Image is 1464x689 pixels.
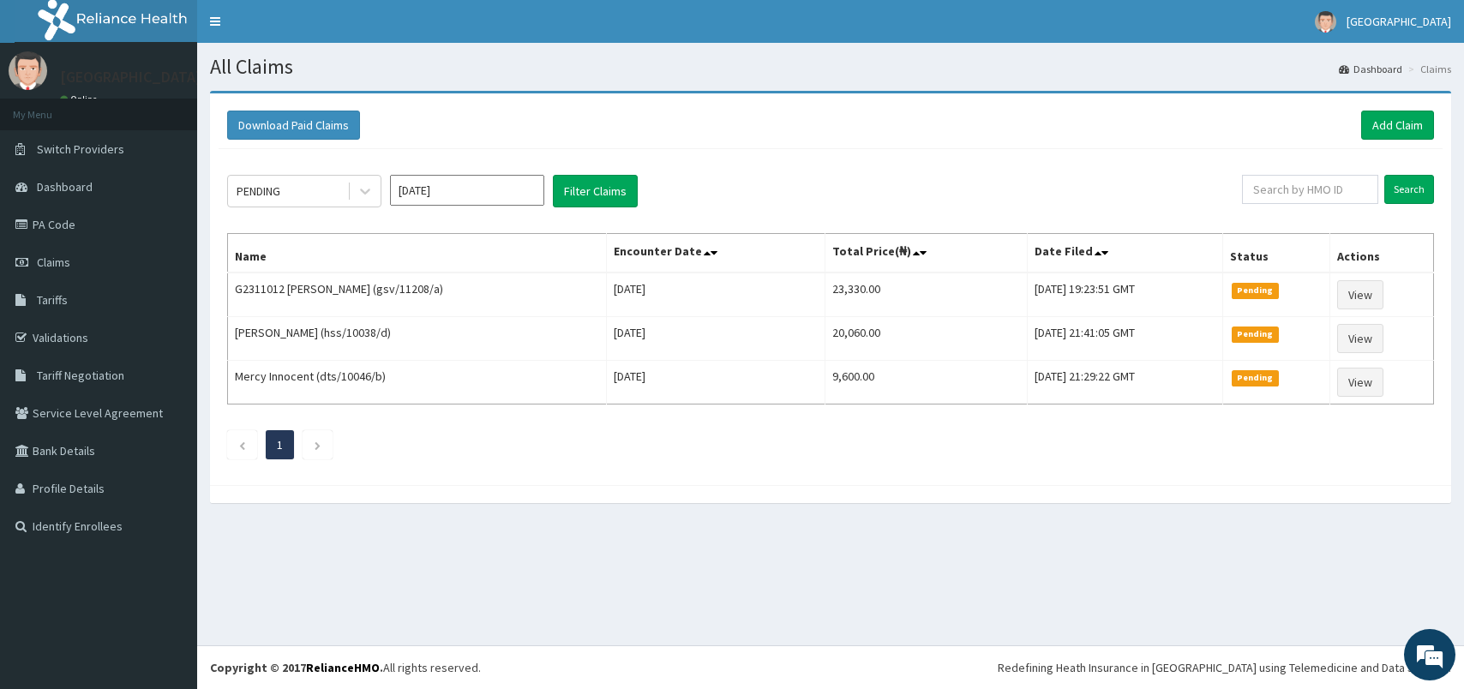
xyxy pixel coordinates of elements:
[998,659,1451,676] div: Redefining Heath Insurance in [GEOGRAPHIC_DATA] using Telemedicine and Data Science!
[60,69,201,85] p: [GEOGRAPHIC_DATA]
[1028,234,1223,273] th: Date Filed
[553,175,638,207] button: Filter Claims
[607,234,825,273] th: Encounter Date
[210,660,383,675] strong: Copyright © 2017 .
[197,645,1464,689] footer: All rights reserved.
[1232,370,1279,386] span: Pending
[1404,62,1451,76] li: Claims
[37,368,124,383] span: Tariff Negotiation
[1337,280,1383,309] a: View
[1028,361,1223,404] td: [DATE] 21:29:22 GMT
[1384,175,1434,204] input: Search
[1223,234,1330,273] th: Status
[1361,111,1434,140] a: Add Claim
[237,183,280,200] div: PENDING
[37,179,93,195] span: Dashboard
[1232,283,1279,298] span: Pending
[1330,234,1434,273] th: Actions
[238,437,246,452] a: Previous page
[607,273,825,317] td: [DATE]
[228,234,607,273] th: Name
[825,317,1028,361] td: 20,060.00
[37,255,70,270] span: Claims
[1339,62,1402,76] a: Dashboard
[1315,11,1336,33] img: User Image
[1232,327,1279,342] span: Pending
[228,317,607,361] td: [PERSON_NAME] (hss/10038/d)
[227,111,360,140] button: Download Paid Claims
[390,175,544,206] input: Select Month and Year
[825,361,1028,404] td: 9,600.00
[1028,273,1223,317] td: [DATE] 19:23:51 GMT
[1347,14,1451,29] span: [GEOGRAPHIC_DATA]
[1337,324,1383,353] a: View
[825,234,1028,273] th: Total Price(₦)
[314,437,321,452] a: Next page
[228,273,607,317] td: G2311012 [PERSON_NAME] (gsv/11208/a)
[1337,368,1383,397] a: View
[37,141,124,157] span: Switch Providers
[277,437,283,452] a: Page 1 is your current page
[228,361,607,404] td: Mercy Innocent (dts/10046/b)
[607,317,825,361] td: [DATE]
[1242,175,1378,204] input: Search by HMO ID
[9,51,47,90] img: User Image
[37,292,68,308] span: Tariffs
[607,361,825,404] td: [DATE]
[825,273,1028,317] td: 23,330.00
[306,660,380,675] a: RelianceHMO
[210,56,1451,78] h1: All Claims
[1028,317,1223,361] td: [DATE] 21:41:05 GMT
[60,93,101,105] a: Online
